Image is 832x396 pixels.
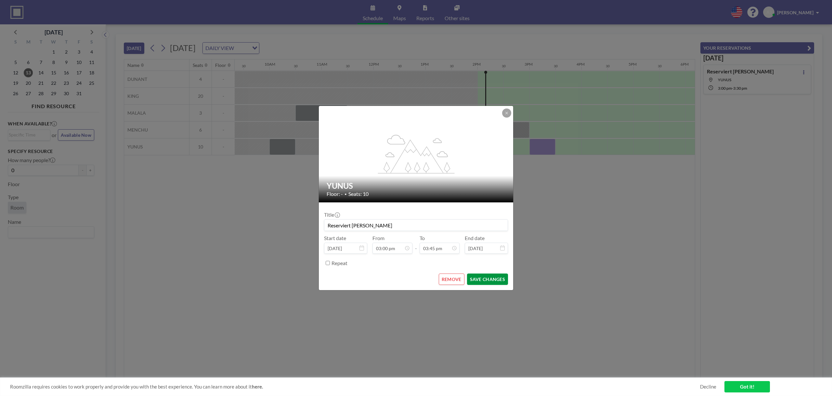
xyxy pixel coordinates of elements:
[252,384,263,390] a: here.
[420,235,425,241] label: To
[439,274,464,285] button: REMOVE
[327,181,506,191] h2: YUNUS
[700,384,716,390] a: Decline
[327,191,343,197] span: Floor: -
[378,134,455,173] g: flex-grow: 1.2;
[415,237,417,251] span: -
[348,191,369,197] span: Seats: 10
[324,211,339,218] label: Title
[324,235,346,241] label: Start date
[331,260,347,266] label: Repeat
[467,274,508,285] button: SAVE CHANGES
[10,384,700,390] span: Roomzilla requires cookies to work properly and provide you with the best experience. You can lea...
[724,381,770,392] a: Got it!
[465,235,485,241] label: End date
[372,235,384,241] label: From
[324,220,508,231] input: (No title)
[344,192,347,197] span: •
